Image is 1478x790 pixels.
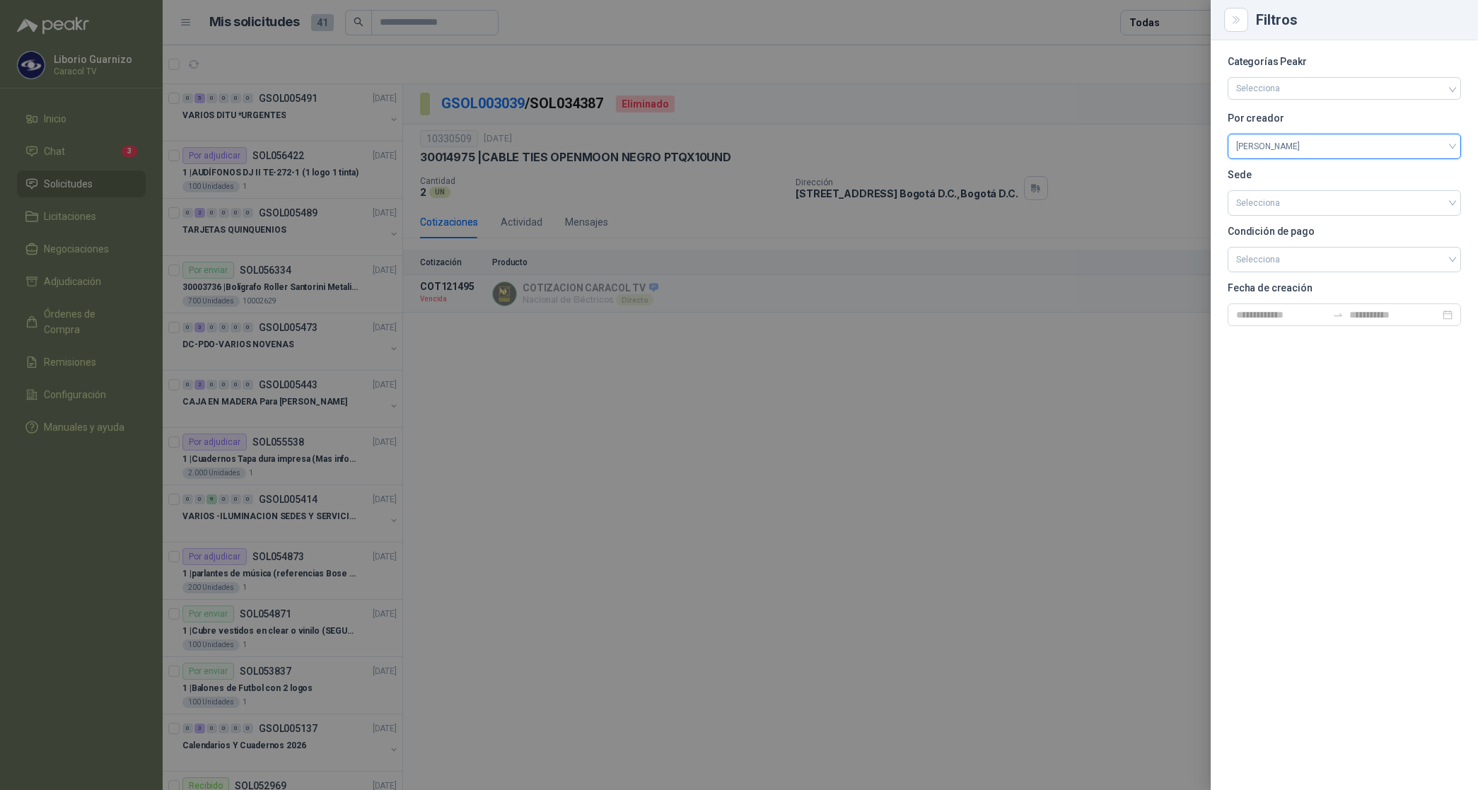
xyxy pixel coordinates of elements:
[1228,170,1461,179] p: Sede
[1228,11,1245,28] button: Close
[1228,114,1461,122] p: Por creador
[1332,309,1344,320] span: to
[1228,227,1461,236] p: Condición de pago
[1332,309,1344,320] span: swap-right
[1228,57,1461,66] p: Categorías Peakr
[1256,13,1461,27] div: Filtros
[1228,284,1461,292] p: Fecha de creación
[1236,136,1453,157] span: Liborio Guarnizo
